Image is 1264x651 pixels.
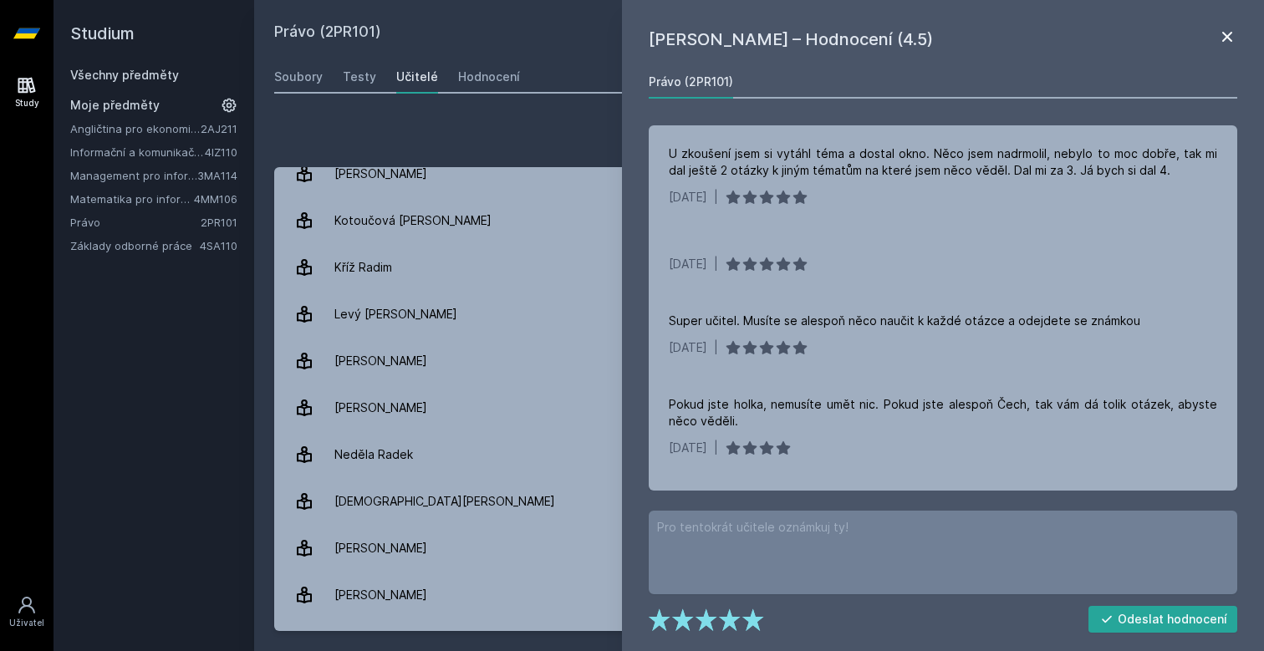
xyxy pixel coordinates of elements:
[669,339,707,356] div: [DATE]
[458,69,520,85] div: Hodnocení
[396,60,438,94] a: Učitelé
[274,291,1244,338] a: Levý [PERSON_NAME] 11 hodnocení 4.9
[3,587,50,638] a: Uživatel
[274,525,1244,572] a: [PERSON_NAME] 25 hodnocení 5.0
[669,145,1217,179] div: U zkoušení jsem si vytáhl téma a dostal okno. Něco jsem nadrmolil, nebylo to moc dobře, tak mi da...
[3,67,50,118] a: Study
[15,97,39,109] div: Study
[396,69,438,85] div: Učitelé
[70,97,160,114] span: Moje předměty
[343,60,376,94] a: Testy
[334,157,427,191] div: [PERSON_NAME]
[343,69,376,85] div: Testy
[1088,606,1238,633] button: Odeslat hodnocení
[70,191,194,207] a: Matematika pro informatiky
[274,197,1244,244] a: Kotoučová [PERSON_NAME] 12 hodnocení 4.1
[201,122,237,135] a: 2AJ211
[194,192,237,206] a: 4MM106
[274,431,1244,478] a: Neděla Radek 16 hodnocení 4.1
[714,440,718,456] div: |
[669,440,707,456] div: [DATE]
[274,384,1244,431] a: [PERSON_NAME] 61 hodnocení 4.5
[274,69,323,85] div: Soubory
[70,167,197,184] a: Management pro informatiky a statistiky
[334,251,392,284] div: Kříž Radim
[714,189,718,206] div: |
[197,169,237,182] a: 3MA114
[274,20,1052,47] h2: Právo (2PR101)
[201,216,237,229] a: 2PR101
[334,298,457,331] div: Levý [PERSON_NAME]
[458,60,520,94] a: Hodnocení
[274,60,323,94] a: Soubory
[334,391,427,425] div: [PERSON_NAME]
[274,150,1244,197] a: [PERSON_NAME] 16 hodnocení 4.9
[334,204,492,237] div: Kotoučová [PERSON_NAME]
[714,339,718,356] div: |
[200,239,237,252] a: 4SA110
[669,396,1217,430] div: Pokud jste holka, nemusíte umět nic. Pokud jste alespoň Čech, tak vám dá tolik otázek, abyste něc...
[669,313,1140,329] div: Super učitel. Musíte se alespoň něco naučit k každé otázce a odejdete se známkou
[9,617,44,629] div: Uživatel
[274,338,1244,384] a: [PERSON_NAME] 16 hodnocení 3.0
[334,438,413,471] div: Neděla Radek
[669,256,707,272] div: [DATE]
[334,485,555,518] div: [DEMOGRAPHIC_DATA][PERSON_NAME]
[70,144,205,160] a: Informační a komunikační technologie
[334,578,427,612] div: [PERSON_NAME]
[274,478,1244,525] a: [DEMOGRAPHIC_DATA][PERSON_NAME] 2 hodnocení 3.0
[274,244,1244,291] a: Kříž Radim 1 hodnocení 3.0
[714,256,718,272] div: |
[205,145,237,159] a: 4IZ110
[334,344,427,378] div: [PERSON_NAME]
[70,237,200,254] a: Základy odborné práce
[70,120,201,137] a: Angličtina pro ekonomická studia 1 (B2/C1)
[334,531,427,565] div: [PERSON_NAME]
[274,572,1244,618] a: [PERSON_NAME] 13 hodnocení 3.5
[669,189,707,206] div: [DATE]
[70,68,179,82] a: Všechny předměty
[70,214,201,231] a: Právo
